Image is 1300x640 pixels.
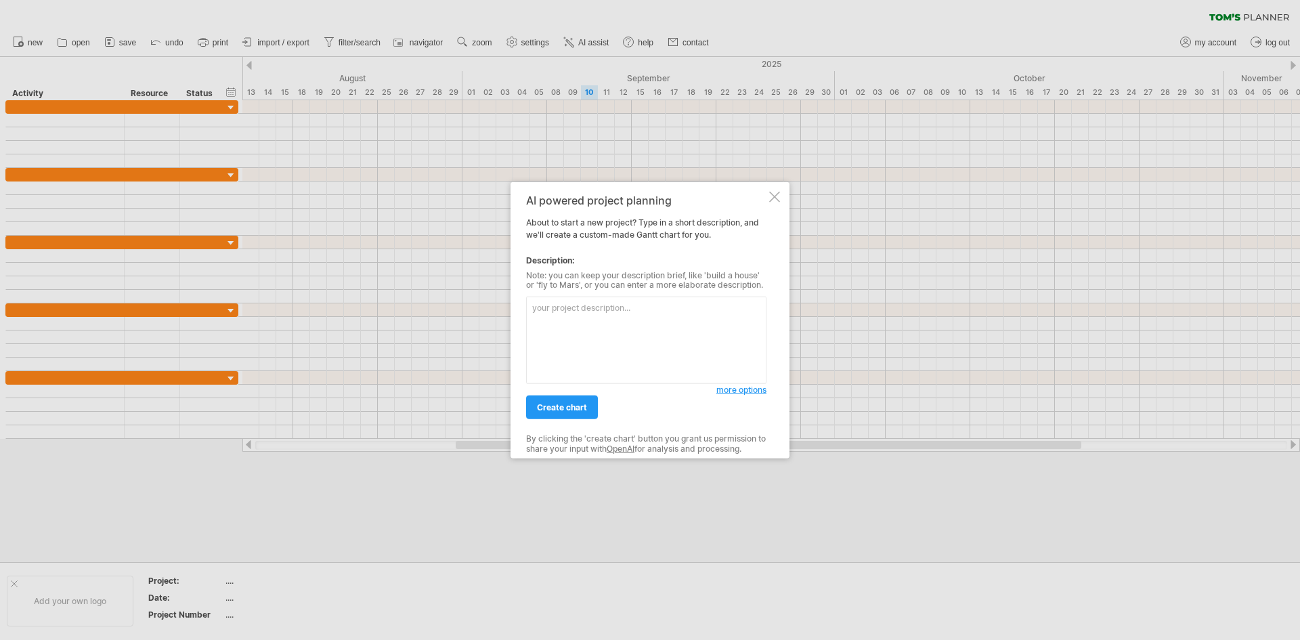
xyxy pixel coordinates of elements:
[526,194,766,206] div: AI powered project planning
[526,254,766,266] div: Description:
[526,270,766,290] div: Note: you can keep your description brief, like 'build a house' or 'fly to Mars', or you can ente...
[526,194,766,446] div: About to start a new project? Type in a short description, and we'll create a custom-made Gantt c...
[716,385,766,395] span: more options
[716,384,766,396] a: more options
[526,396,598,419] a: create chart
[607,443,634,453] a: OpenAI
[537,402,587,412] span: create chart
[526,434,766,454] div: By clicking the 'create chart' button you grant us permission to share your input with for analys...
